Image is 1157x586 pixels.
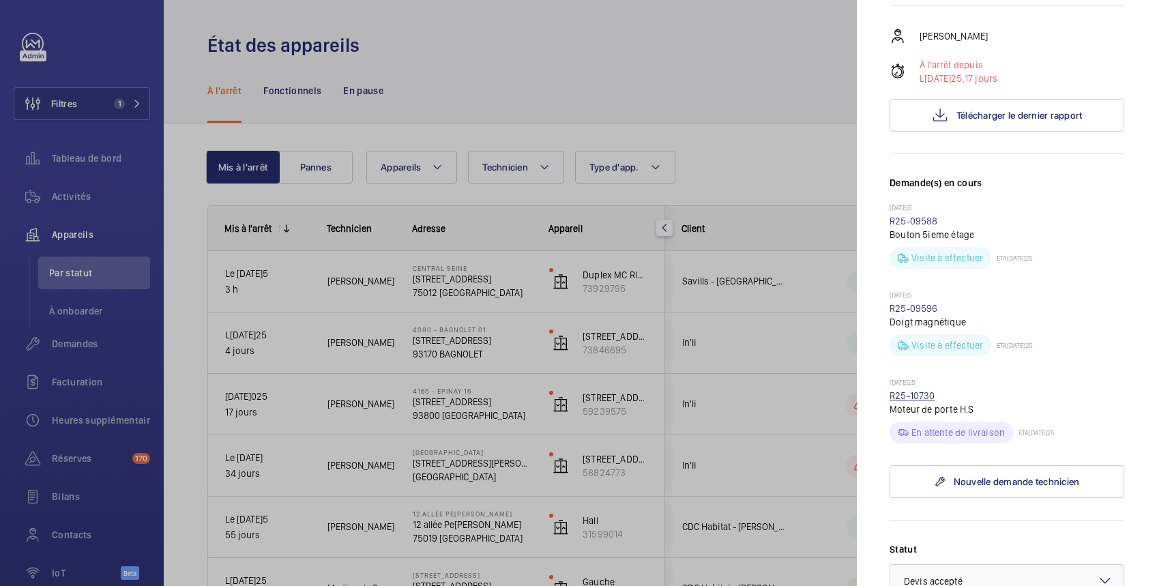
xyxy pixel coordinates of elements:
[920,72,997,85] p: 17 jours
[890,176,1124,203] h3: Demande(s) en cours
[991,341,1033,349] p: ETA[DATE]25
[890,99,1124,132] button: Télécharger le dernier rapport
[890,228,1124,241] p: Bouton 5ieme étage
[911,338,983,352] p: Visite à effectuer
[991,254,1033,262] p: ETA[DATE]25
[920,29,988,43] p: [PERSON_NAME]
[890,291,1124,302] p: [DATE]5
[890,465,1124,498] a: Nouvelle demande technicien
[920,73,965,84] span: L[DATE]25,
[890,390,935,401] a: R25-10730
[890,542,1124,556] label: Statut
[890,216,938,226] a: R25-09588
[956,110,1083,121] span: Télécharger le dernier rapport
[890,203,1124,214] p: [DATE]5
[911,426,1005,439] p: En attente de livraison
[1013,428,1055,437] p: ETA[DATE]25
[890,315,1124,329] p: Doigt magnétique
[911,251,983,265] p: Visite à effectuer
[890,402,1124,416] p: Moteur de porte H.S
[890,303,938,314] a: R25-09596
[890,378,1124,389] p: [DATE]25
[920,58,997,72] p: À l'arrêt depuis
